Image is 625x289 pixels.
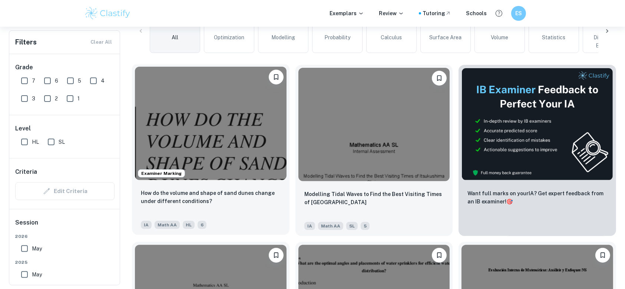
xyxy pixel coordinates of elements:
[493,7,505,20] button: Help and Feedback
[318,222,343,230] span: Math AA
[32,270,42,279] span: May
[101,77,105,85] span: 4
[84,6,131,21] img: Clastify logo
[269,248,284,263] button: Bookmark
[15,218,115,233] h6: Session
[141,221,152,229] span: IA
[55,77,58,85] span: 6
[155,221,180,229] span: Math AA
[32,138,39,146] span: HL
[15,182,115,200] div: Criteria filters are unavailable when searching by topic
[515,9,523,17] h6: ES
[214,33,244,41] span: Optimization
[78,77,81,85] span: 5
[55,94,58,103] span: 2
[432,248,447,263] button: Bookmark
[462,68,613,180] img: Thumbnail
[361,222,370,230] span: 5
[198,221,206,229] span: 6
[379,9,404,17] p: Review
[269,70,284,84] button: Bookmark
[423,9,451,17] a: Tutoring
[32,94,35,103] span: 3
[304,222,315,230] span: IA
[595,248,610,263] button: Bookmark
[459,65,616,236] a: ThumbnailWant full marks on yourIA? Get expert feedback from an IB examiner!
[32,77,35,85] span: 7
[271,33,295,41] span: Modelling
[304,190,444,206] p: Modelling Tidal Waves to Find the Best Visiting Times of Itsukushima Shrine
[135,67,287,180] img: Math AA IA example thumbnail: How do the volume and shape of sand dune
[32,245,42,253] span: May
[430,33,462,41] span: Surface Area
[467,189,607,206] p: Want full marks on your IA ? Get expert feedback from an IB examiner!
[542,33,566,41] span: Statistics
[183,221,195,229] span: HL
[15,37,37,47] h6: Filters
[491,33,509,41] span: Volume
[15,233,115,240] span: 2026
[511,6,526,21] button: ES
[15,259,115,266] span: 2025
[295,65,453,236] a: BookmarkModelling Tidal Waves to Find the Best Visiting Times of Itsukushima ShrineIAMath AASL5
[138,170,185,177] span: Examiner Marking
[132,65,290,236] a: Examiner MarkingBookmarkHow do the volume and shape of sand dunes change under different conditio...
[77,94,80,103] span: 1
[330,9,364,17] p: Exemplars
[15,124,115,133] h6: Level
[506,199,513,205] span: 🎯
[381,33,402,41] span: Calculus
[346,222,358,230] span: SL
[15,167,37,176] h6: Criteria
[432,71,447,86] button: Bookmark
[141,189,281,205] p: How do the volume and shape of sand dunes change under different conditions?
[15,63,115,72] h6: Grade
[466,9,487,17] a: Schools
[298,68,450,181] img: Math AA IA example thumbnail: Modelling Tidal Waves to Find the Best V
[172,33,178,41] span: All
[59,138,65,146] span: SL
[324,33,350,41] span: Probability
